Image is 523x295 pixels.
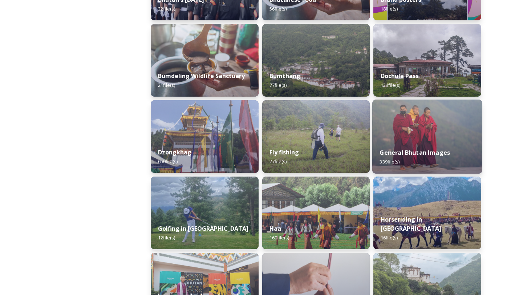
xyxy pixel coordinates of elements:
span: 12 file(s) [158,234,175,241]
strong: Fly fishing [269,148,299,156]
strong: Horseriding in [GEOGRAPHIC_DATA] [381,215,441,233]
img: 2022-10-01%252011.41.43.jpg [373,24,481,97]
span: 16 file(s) [381,234,398,241]
span: 77 file(s) [269,82,287,88]
strong: Dzongkhag [158,148,191,156]
img: Horseriding%2520in%2520Bhutan2.JPG [373,177,481,249]
span: 21 file(s) [158,82,175,88]
img: MarcusWestbergBhutanHiRes-23.jpg [372,100,482,174]
span: 134 file(s) [381,82,400,88]
strong: General Bhutan Images [380,149,450,157]
strong: Bumthang [269,72,300,80]
img: Haa%2520Summer%2520Festival1.jpeg [262,177,370,249]
span: 56 file(s) [269,5,287,12]
img: Festival%2520Header.jpg [151,100,259,173]
img: Bumdeling%2520090723%2520by%2520Amp%2520Sripimanwat-4%25202.jpg [151,24,259,97]
span: 339 file(s) [380,158,400,165]
img: IMG_0877.jpeg [151,177,259,249]
img: Bumthang%2520180723%2520by%2520Amp%2520Sripimanwat-20.jpg [262,24,370,97]
strong: Haa [269,225,281,233]
span: 18 file(s) [381,5,398,12]
img: by%2520Ugyen%2520Wangchuk14.JPG [262,100,370,173]
span: 22 file(s) [158,5,175,12]
span: 160 file(s) [269,234,289,241]
span: 650 file(s) [158,158,178,165]
strong: Bumdeling Wildlife Sanctuary [158,72,245,80]
strong: Dochula Pass [381,72,418,80]
span: 27 file(s) [269,158,287,165]
strong: Golfing in [GEOGRAPHIC_DATA] [158,225,248,233]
